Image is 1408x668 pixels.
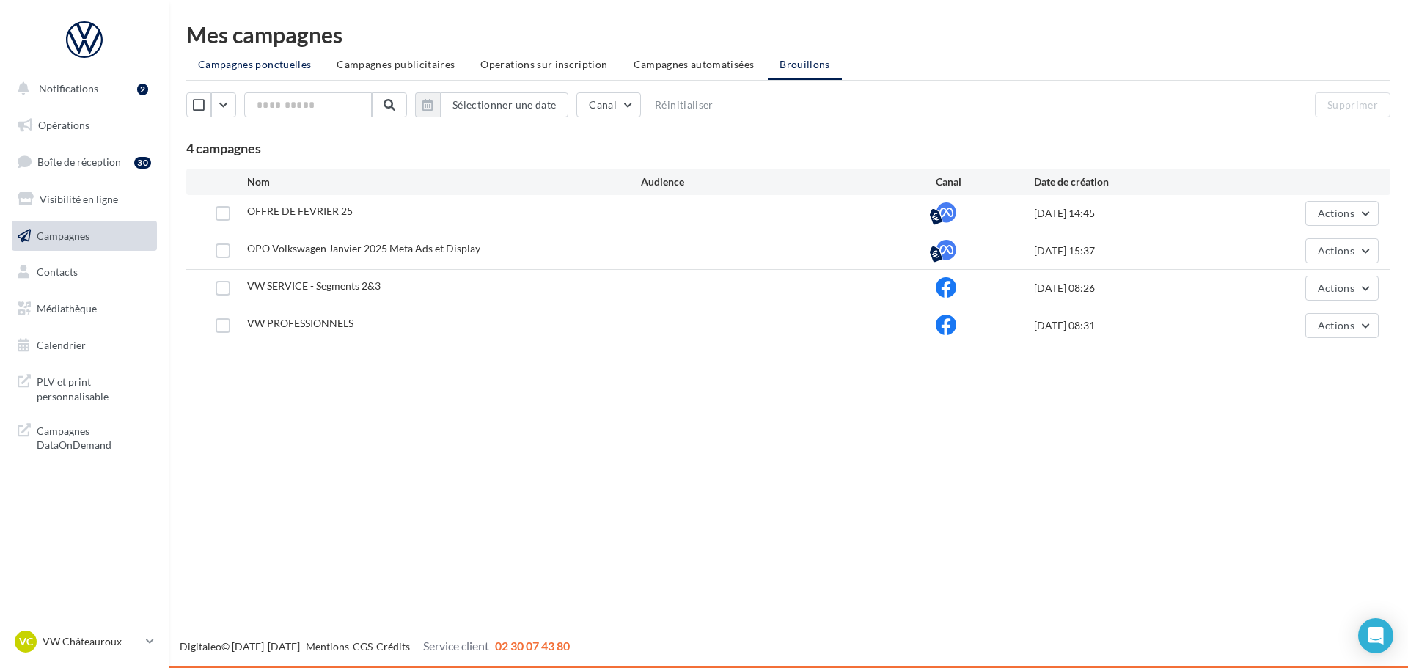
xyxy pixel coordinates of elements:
[137,84,148,95] div: 2
[495,639,570,653] span: 02 30 07 43 80
[576,92,641,117] button: Canal
[1315,92,1390,117] button: Supprimer
[306,640,349,653] a: Mentions
[1318,319,1354,331] span: Actions
[9,415,160,458] a: Campagnes DataOnDemand
[247,205,353,217] span: OFFRE DE FEVRIER 25
[1305,201,1379,226] button: Actions
[9,293,160,324] a: Médiathèque
[1318,244,1354,257] span: Actions
[1034,206,1231,221] div: [DATE] 14:45
[247,175,641,189] div: Nom
[641,175,936,189] div: Audience
[649,96,719,114] button: Réinitialiser
[353,640,373,653] a: CGS
[337,58,455,70] span: Campagnes publicitaires
[43,634,140,649] p: VW Châteauroux
[37,155,121,168] span: Boîte de réception
[1358,618,1393,653] div: Open Intercom Messenger
[37,421,151,452] span: Campagnes DataOnDemand
[180,640,221,653] a: Digitaleo
[37,339,86,351] span: Calendrier
[1305,238,1379,263] button: Actions
[39,82,98,95] span: Notifications
[37,265,78,278] span: Contacts
[12,628,157,656] a: VC VW Châteauroux
[1034,281,1231,296] div: [DATE] 08:26
[936,175,1034,189] div: Canal
[19,634,33,649] span: VC
[40,193,118,205] span: Visibilité en ligne
[1318,282,1354,294] span: Actions
[9,110,160,141] a: Opérations
[186,140,261,156] span: 4 campagnes
[9,184,160,215] a: Visibilité en ligne
[198,58,311,70] span: Campagnes ponctuelles
[37,302,97,315] span: Médiathèque
[247,242,480,254] span: OPO Volkswagen Janvier 2025 Meta Ads et Display
[186,23,1390,45] div: Mes campagnes
[9,257,160,287] a: Contacts
[1318,207,1354,219] span: Actions
[180,640,570,653] span: © [DATE]-[DATE] - - -
[415,92,568,117] button: Sélectionner une date
[38,119,89,131] span: Opérations
[1305,276,1379,301] button: Actions
[1034,243,1231,258] div: [DATE] 15:37
[37,372,151,403] span: PLV et print personnalisable
[1034,318,1231,333] div: [DATE] 08:31
[423,639,489,653] span: Service client
[1305,313,1379,338] button: Actions
[9,366,160,409] a: PLV et print personnalisable
[9,221,160,252] a: Campagnes
[440,92,568,117] button: Sélectionner une date
[247,317,353,329] span: VW PROFESSIONNELS
[134,157,151,169] div: 30
[480,58,607,70] span: Operations sur inscription
[1034,175,1231,189] div: Date de création
[9,330,160,361] a: Calendrier
[376,640,410,653] a: Crédits
[37,229,89,241] span: Campagnes
[247,279,381,292] span: VW SERVICE - Segments 2&3
[634,58,755,70] span: Campagnes automatisées
[9,73,154,104] button: Notifications 2
[9,146,160,177] a: Boîte de réception30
